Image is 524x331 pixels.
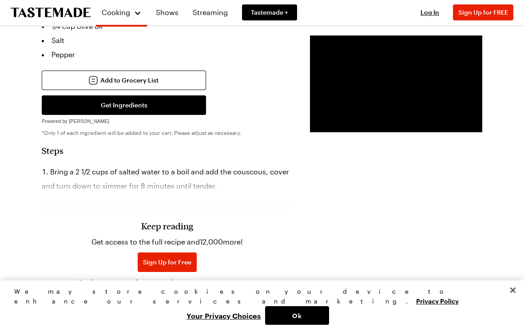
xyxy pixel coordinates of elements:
a: Tastemade + [242,4,297,20]
span: Powered by [PERSON_NAME] [42,118,109,124]
button: Log In [412,8,448,17]
div: Privacy [14,287,502,325]
li: Pepper [42,47,292,62]
button: Sign Up for FREE [453,4,513,20]
button: Add to Grocery List [42,71,206,90]
button: Ok [265,306,329,325]
h3: Keep reading [141,221,193,231]
h2: Steps [42,145,292,156]
button: Your Privacy Choices [182,306,265,325]
span: Already have an account? [78,277,256,297]
span: Add to Grocery List [100,76,159,85]
span: Log In [421,8,439,16]
p: Get access to the full recipe and 12,000 more! [91,236,243,247]
button: Cooking [101,4,142,21]
video-js: Video Player [310,35,482,132]
div: We may store cookies on your device to enhance our services and marketing. [14,287,502,306]
p: *Only 1 of each ingredient will be added to your cart. Please adjust as necessary. [42,129,292,136]
span: Sign Up for FREE [458,8,508,16]
li: Salt [42,33,292,47]
a: Powered by [PERSON_NAME] [42,116,109,124]
button: Close [503,280,523,300]
span: Cooking [102,8,130,16]
button: Get Ingredients [42,95,206,115]
button: Sign Up for Free [138,252,197,272]
a: More information about your privacy, opens in a new tab [416,296,459,305]
span: Tastemade + [251,8,288,17]
span: Sign Up for Free [143,258,191,267]
a: To Tastemade Home Page [11,8,91,18]
li: Bring a 2 1/2 cups of salted water to a boil and add the couscous, cover and turn down to simmer ... [42,165,292,193]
